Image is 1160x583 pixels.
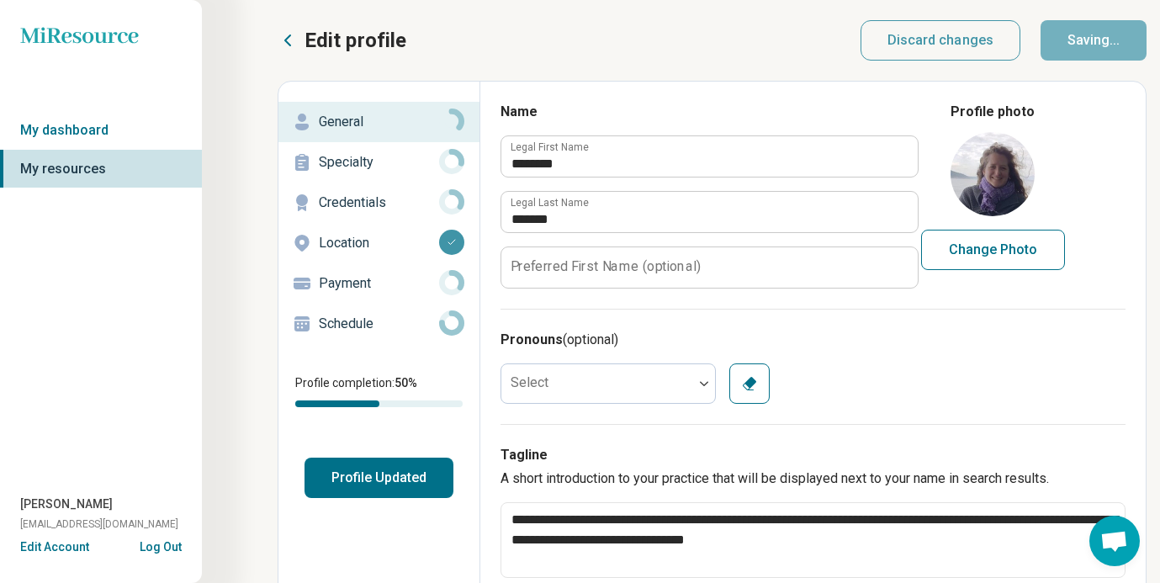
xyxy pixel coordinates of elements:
button: Discard changes [861,20,1021,61]
label: Preferred First Name (optional) [511,260,701,273]
span: [PERSON_NAME] [20,496,113,513]
a: Credentials [278,183,479,223]
legend: Profile photo [951,102,1035,122]
span: 50 % [395,376,417,390]
a: Open chat [1089,516,1140,566]
a: Schedule [278,304,479,344]
label: Legal Last Name [511,198,589,208]
div: Profile completion: [278,364,479,417]
p: Schedule [319,314,439,334]
p: Location [319,233,439,253]
button: Edit profile [278,27,406,54]
p: Edit profile [305,27,406,54]
h3: Name [501,102,917,122]
a: Payment [278,263,479,304]
h3: Tagline [501,445,1126,465]
a: Location [278,223,479,263]
p: Specialty [319,152,439,172]
button: Profile Updated [305,458,453,498]
button: Saving... [1041,20,1147,61]
button: Edit Account [20,538,89,556]
a: Specialty [278,142,479,183]
button: Change Photo [921,230,1065,270]
p: Payment [319,273,439,294]
label: Legal First Name [511,142,589,152]
span: [EMAIL_ADDRESS][DOMAIN_NAME] [20,517,178,532]
p: General [319,112,439,132]
div: Profile completion [295,400,463,407]
span: (optional) [563,331,618,347]
label: Select [511,374,548,390]
p: Credentials [319,193,439,213]
img: avatar image [951,132,1035,216]
button: Log Out [140,538,182,552]
a: General [278,102,479,142]
h3: Pronouns [501,330,1126,350]
p: A short introduction to your practice that will be displayed next to your name in search results. [501,469,1126,489]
